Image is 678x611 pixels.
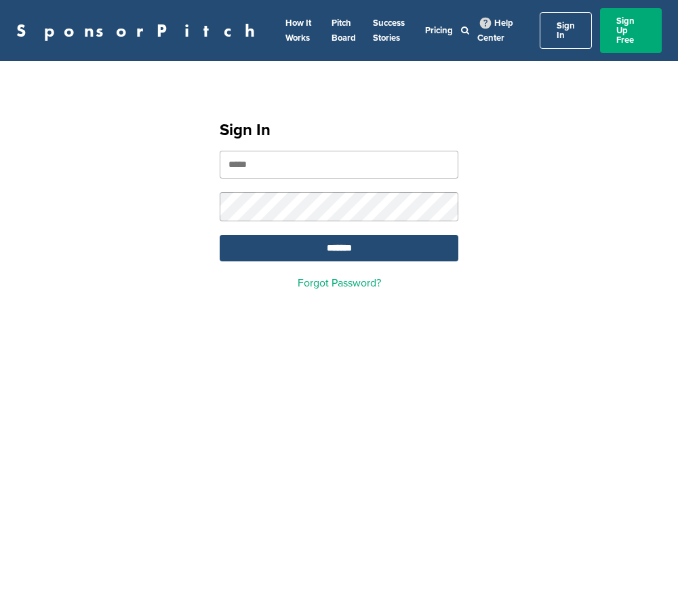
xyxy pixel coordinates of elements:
a: Help Center [477,15,513,46]
a: Pricing [425,25,453,36]
a: Pitch Board [332,18,356,43]
a: Sign In [540,12,592,49]
a: Success Stories [373,18,405,43]
a: Forgot Password? [298,276,381,290]
a: How It Works [285,18,311,43]
a: Sign Up Free [600,8,662,53]
h1: Sign In [220,118,458,143]
a: SponsorPitch [16,22,264,39]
